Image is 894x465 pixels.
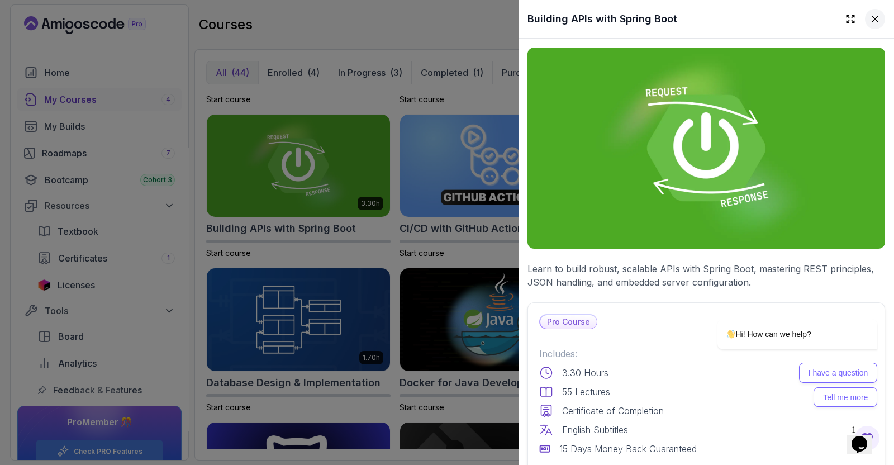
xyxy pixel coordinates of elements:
[847,420,883,454] iframe: chat widget
[539,347,873,360] p: Includes:
[527,11,677,27] h2: Building APIs with Spring Boot
[682,219,883,415] iframe: chat widget
[562,366,608,379] p: 3.30 Hours
[540,315,597,329] p: Pro Course
[840,9,860,29] button: Expand drawer
[527,262,885,289] p: Learn to build robust, scalable APIs with Spring Boot, mastering REST principles, JSON handling, ...
[562,404,664,417] p: Certificate of Completion
[562,385,610,398] p: 55 Lectures
[559,442,697,455] p: 15 Days Money Back Guaranteed
[562,423,628,436] p: English Subtitles
[527,48,885,249] img: building-apis-with-spring-boot_thumbnail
